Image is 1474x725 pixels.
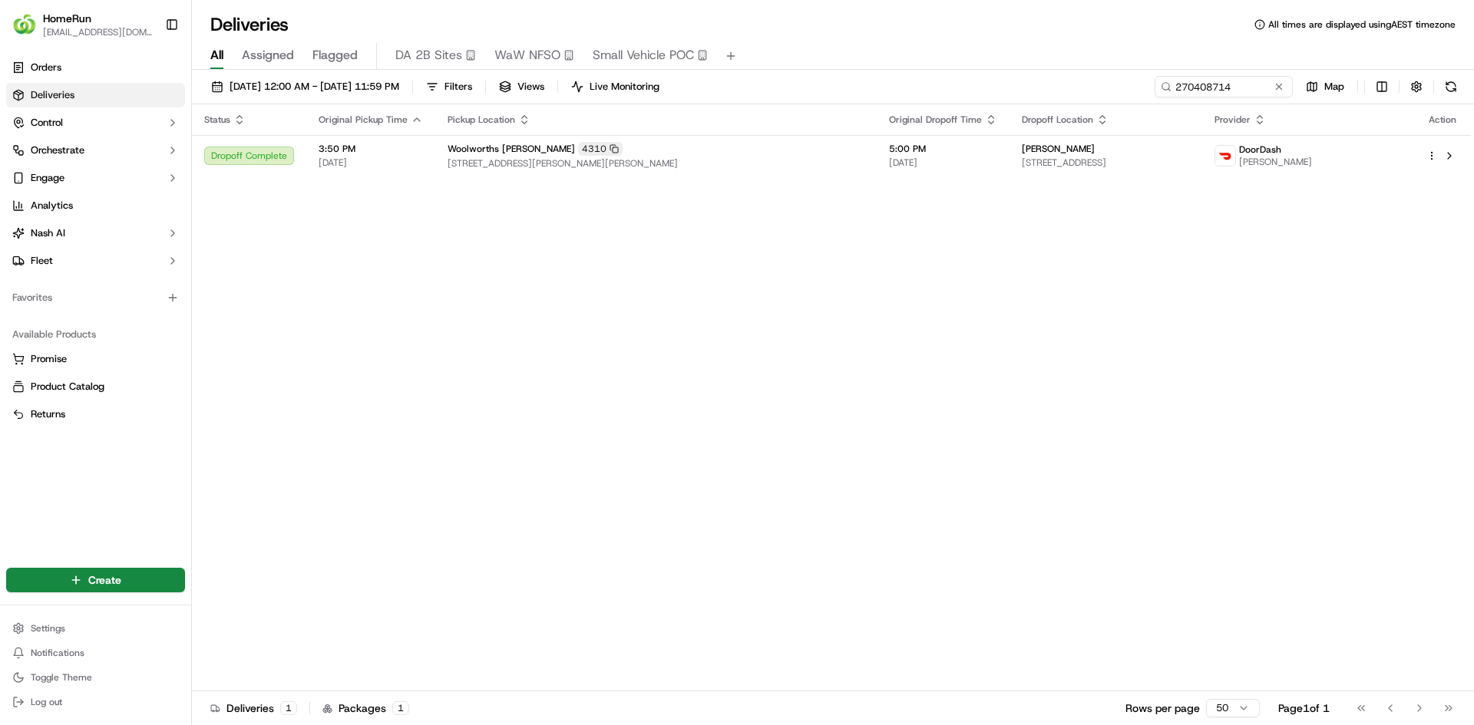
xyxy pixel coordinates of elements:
span: [DATE] [319,157,423,169]
button: [EMAIL_ADDRESS][DOMAIN_NAME] [43,26,153,38]
a: Orders [6,55,185,80]
span: [DATE] [889,157,997,169]
button: Views [492,76,551,97]
button: HomeRun [43,11,91,26]
button: Live Monitoring [564,76,666,97]
p: Rows per page [1125,700,1200,716]
h1: Deliveries [210,12,289,37]
span: Original Pickup Time [319,114,408,126]
span: Filters [445,80,472,94]
button: Orchestrate [6,138,185,163]
button: Toggle Theme [6,667,185,688]
span: Assigned [242,46,294,64]
span: Woolworths [PERSON_NAME] [448,143,575,155]
span: Nash AI [31,226,65,240]
span: Toggle Theme [31,671,92,684]
div: Action [1426,114,1459,126]
div: Page 1 of 1 [1278,700,1330,716]
span: All times are displayed using AEST timezone [1268,18,1456,31]
span: Original Dropoff Time [889,114,982,126]
img: doordash_logo_v2.png [1215,146,1235,166]
span: Engage [31,171,64,185]
span: Settings [31,622,65,634]
span: [STREET_ADDRESS][PERSON_NAME][PERSON_NAME] [448,157,864,170]
button: Engage [6,166,185,190]
a: Returns [12,407,179,421]
span: Provider [1215,114,1251,126]
span: [STREET_ADDRESS] [1022,157,1190,169]
input: Type to search [1155,76,1293,97]
span: Orders [31,61,61,74]
button: Notifications [6,642,185,664]
button: Map [1299,76,1351,97]
span: [PERSON_NAME] [1022,143,1095,155]
button: Settings [6,618,185,639]
span: 5:00 PM [889,143,997,155]
button: Nash AI [6,221,185,246]
span: Product Catalog [31,380,104,394]
span: Pickup Location [448,114,515,126]
div: Packages [322,700,409,716]
div: 1 [392,701,409,715]
span: Log out [31,696,62,708]
div: Deliveries [210,700,297,716]
span: Analytics [31,199,73,213]
span: Create [88,572,121,588]
div: 4310 [578,142,623,156]
button: Refresh [1440,76,1462,97]
button: Log out [6,691,185,713]
button: Create [6,568,185,592]
span: Dropoff Location [1022,114,1093,126]
span: Fleet [31,254,53,268]
button: Fleet [6,249,185,273]
a: Product Catalog [12,380,179,394]
span: DoorDash [1239,143,1281,156]
span: Deliveries [31,88,74,102]
span: [DATE] 12:00 AM - [DATE] 11:59 PM [230,80,399,94]
span: Promise [31,352,67,366]
button: Promise [6,347,185,371]
a: Analytics [6,193,185,218]
span: [PERSON_NAME] [1239,156,1312,168]
a: Deliveries [6,83,185,107]
div: Available Products [6,322,185,347]
span: All [210,46,223,64]
button: Filters [419,76,479,97]
span: Status [204,114,230,126]
span: DA 2B Sites [395,46,462,64]
span: 3:50 PM [319,143,423,155]
button: Product Catalog [6,374,185,399]
img: HomeRun [12,12,37,37]
button: [DATE] 12:00 AM - [DATE] 11:59 PM [204,76,406,97]
span: Control [31,116,63,130]
span: Flagged [312,46,358,64]
button: HomeRunHomeRun[EMAIL_ADDRESS][DOMAIN_NAME] [6,6,159,43]
span: Returns [31,407,65,421]
div: 1 [280,701,297,715]
span: Live Monitoring [590,80,659,94]
span: Views [517,80,544,94]
div: Favorites [6,285,185,310]
a: Promise [12,352,179,366]
span: Small Vehicle POC [593,46,694,64]
span: Orchestrate [31,143,84,157]
button: Returns [6,402,185,427]
button: Control [6,110,185,135]
span: Notifications [31,647,84,659]
span: WaW NFSO [494,46,560,64]
span: Map [1324,80,1344,94]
